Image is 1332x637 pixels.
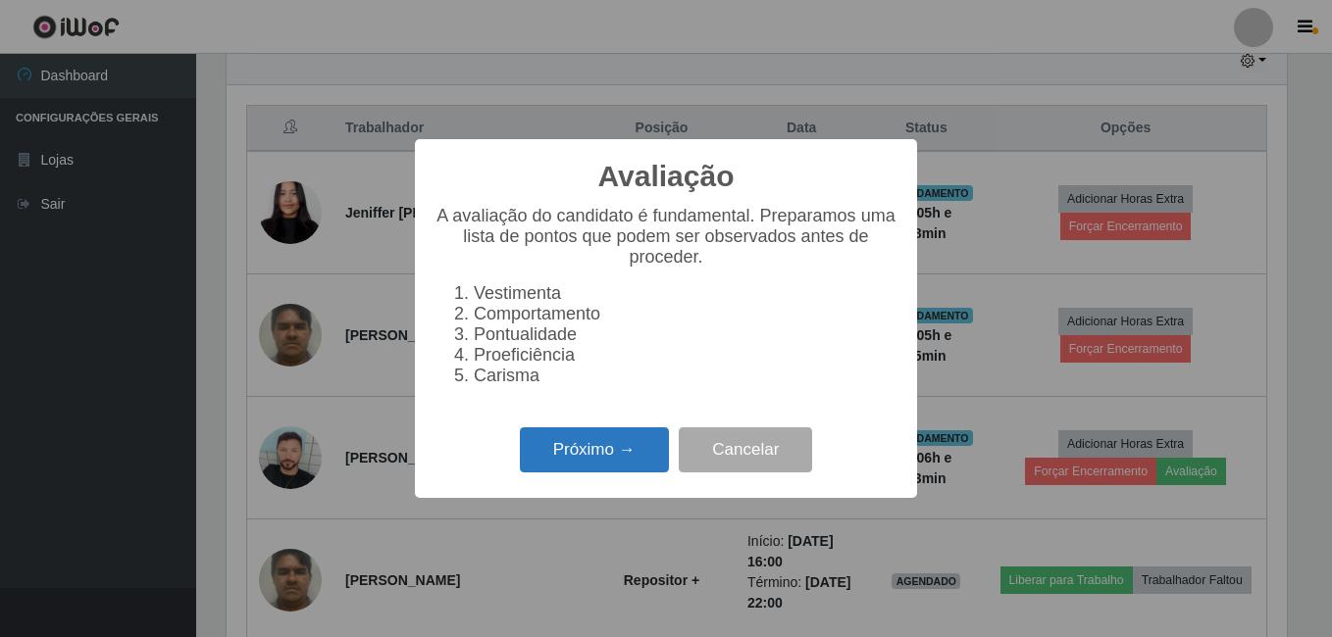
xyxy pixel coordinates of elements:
[474,345,897,366] li: Proeficiência
[679,427,812,473] button: Cancelar
[598,159,735,194] h2: Avaliação
[474,324,897,345] li: Pontualidade
[435,206,897,268] p: A avaliação do candidato é fundamental. Preparamos uma lista de pontos que podem ser observados a...
[474,283,897,304] li: Vestimenta
[520,427,669,473] button: Próximo →
[474,366,897,386] li: Carisma
[474,304,897,324] li: Comportamento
